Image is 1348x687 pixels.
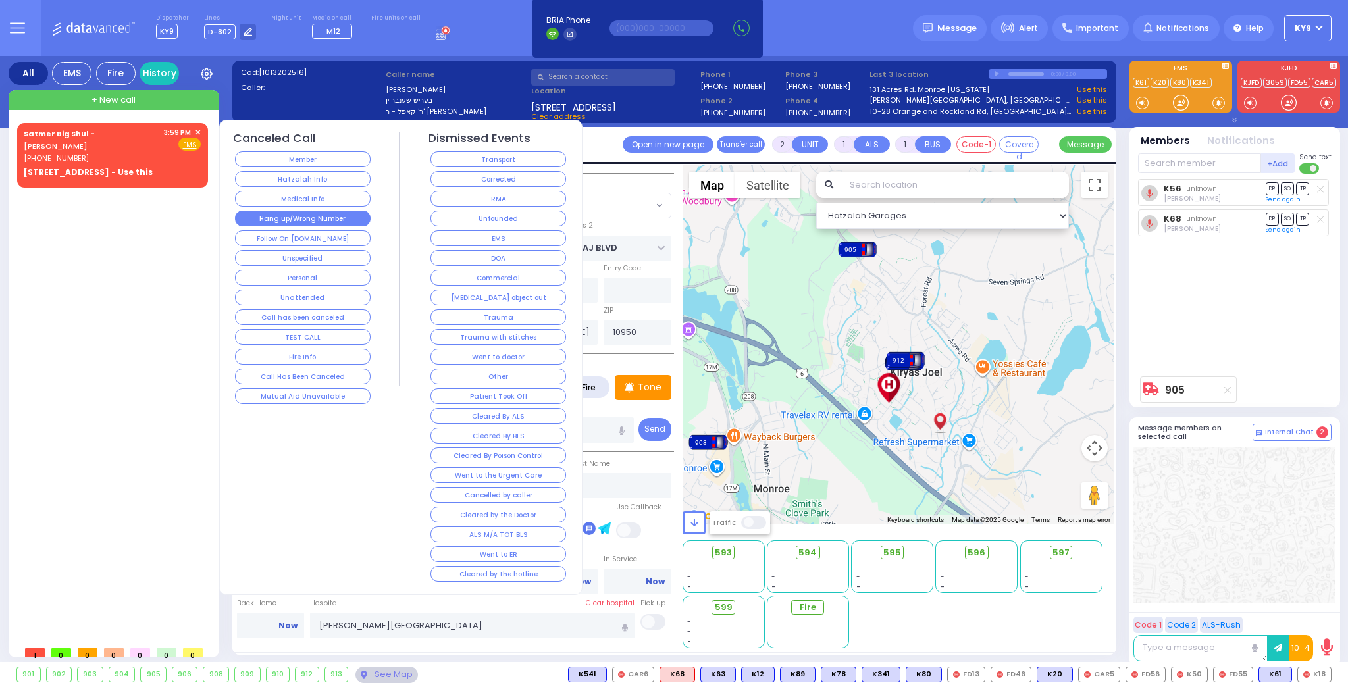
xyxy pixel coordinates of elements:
span: - [687,626,691,636]
div: All [9,62,48,85]
a: K20 [1151,78,1169,88]
button: +Add [1261,153,1295,173]
button: Unfounded [430,211,566,226]
label: EMS [1129,65,1232,74]
label: Pick up [640,598,665,609]
button: Send [638,418,671,441]
button: Other [430,369,566,384]
img: comment-alt.png [1256,430,1262,436]
button: Call has been canceled [235,309,371,325]
span: 0 [183,648,203,657]
label: Back Home [237,598,305,609]
button: Drag Pegman onto the map to open Street View [1081,482,1108,509]
span: 596 [968,546,985,559]
span: Fire [800,601,816,614]
span: Notifications [1156,22,1209,34]
img: message.svg [923,23,933,33]
a: 10-28 Orange and Rockland Rd, [GEOGRAPHIC_DATA] [US_STATE] [869,106,1073,117]
button: Internal Chat 2 [1253,424,1332,441]
button: Cleared by the hotline [430,566,566,582]
span: - [687,572,691,582]
span: 0 [78,648,97,657]
img: Google [686,507,729,524]
a: History [140,62,179,85]
img: red-radio-icon.svg [953,671,960,678]
label: Caller: [241,82,382,93]
span: unknown [1186,214,1217,224]
button: Went to doctor [430,349,566,365]
span: TR [1296,213,1309,225]
span: SECTION 6 [531,193,671,218]
span: - [1025,572,1029,582]
h4: Dismissed Events [428,132,531,145]
span: Important [1076,22,1118,34]
label: [PHONE_NUMBER] [700,107,765,117]
button: Show satellite imagery [735,172,800,198]
button: Corrected [430,171,566,187]
div: K20 [1037,667,1073,682]
button: Hatzalah Info [235,171,371,187]
span: DR [1266,182,1279,195]
div: BLS [862,667,900,682]
button: BUS [915,136,951,153]
div: ALS [660,667,695,682]
label: בעריש שענברוין [386,95,527,106]
a: Open this area in Google Maps (opens a new window) [686,507,729,524]
label: Entry Code [604,263,641,274]
div: K80 [906,667,942,682]
button: ALS [854,136,890,153]
button: Follow On [DOMAIN_NAME] [235,230,371,246]
label: [PERSON_NAME] [386,84,527,95]
button: [MEDICAL_DATA] object out [430,290,566,305]
button: DOA [430,250,566,266]
div: K341 [862,667,900,682]
div: See map [355,667,417,683]
div: K89 [780,667,816,682]
label: Caller name [386,69,527,80]
label: Use Callback [616,502,661,513]
gmp-advanced-marker: 903 [894,353,914,372]
button: Went to ER [430,546,566,562]
a: FD55 [1288,78,1310,88]
label: P Last Name [567,459,610,469]
label: ZIP [604,305,613,316]
span: - [856,582,860,592]
span: 0 [51,648,71,657]
div: 909 [235,667,260,682]
button: KY9 [1284,15,1332,41]
button: Member [235,151,371,167]
a: 905 [1165,385,1185,395]
span: SECTION 6 [531,193,653,217]
div: Fire [96,62,136,85]
button: Trauma with stitches [430,329,566,345]
div: BLS [1037,667,1073,682]
div: 908 [688,432,728,452]
span: Internal Chat [1265,428,1314,437]
button: Transfer call [717,136,765,153]
div: BLS [700,667,736,682]
button: ALS M/A TOT BLS [430,526,566,542]
div: BLS [568,667,607,682]
img: red-radio-icon.svg [1219,671,1226,678]
button: TEST CALL [235,329,371,345]
div: 908 [203,667,228,682]
button: Code 2 [1165,617,1198,633]
button: Transport [430,151,566,167]
span: 0 [157,648,176,657]
gmp-advanced-marker: Client [930,410,950,430]
label: Fire units on call [371,14,421,22]
span: KY9 [1295,22,1311,34]
input: Search location [841,172,1069,198]
div: 903 [78,667,103,682]
a: K61 [1133,78,1149,88]
label: Lines [204,14,257,22]
a: [PERSON_NAME][GEOGRAPHIC_DATA], [GEOGRAPHIC_DATA] [869,95,1073,106]
a: Send again [1266,226,1301,234]
a: CAR5 [1312,78,1336,88]
span: [PHONE_NUMBER] [24,153,89,163]
button: Commercial [430,270,566,286]
label: Medic on call [312,14,356,22]
span: D-802 [204,24,236,39]
a: Open in new page [623,136,713,153]
a: Send again [1266,195,1301,203]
